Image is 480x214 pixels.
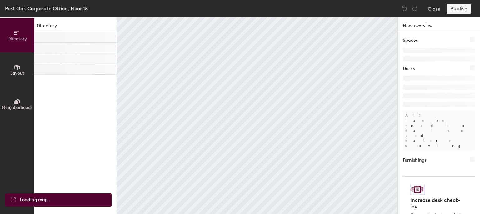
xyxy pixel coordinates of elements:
h1: Furnishings [403,157,427,164]
h1: Directory [34,22,117,32]
span: Loading map ... [20,197,52,203]
span: Directory [7,36,27,41]
h1: Spaces [403,37,418,44]
span: Layout [10,71,24,76]
img: Sticker logo [410,184,425,195]
h4: Increase desk check-ins [410,197,464,210]
canvas: Map [117,17,397,214]
img: Undo [402,6,408,12]
div: Post Oak Corporate Office, Floor 18 [5,5,88,12]
p: All desks need to be in a pod before saving [403,111,475,151]
img: Redo [412,6,418,12]
h1: Desks [403,65,415,72]
button: Close [428,4,440,14]
h1: Floor overview [398,17,480,32]
span: Neighborhoods [2,105,32,110]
